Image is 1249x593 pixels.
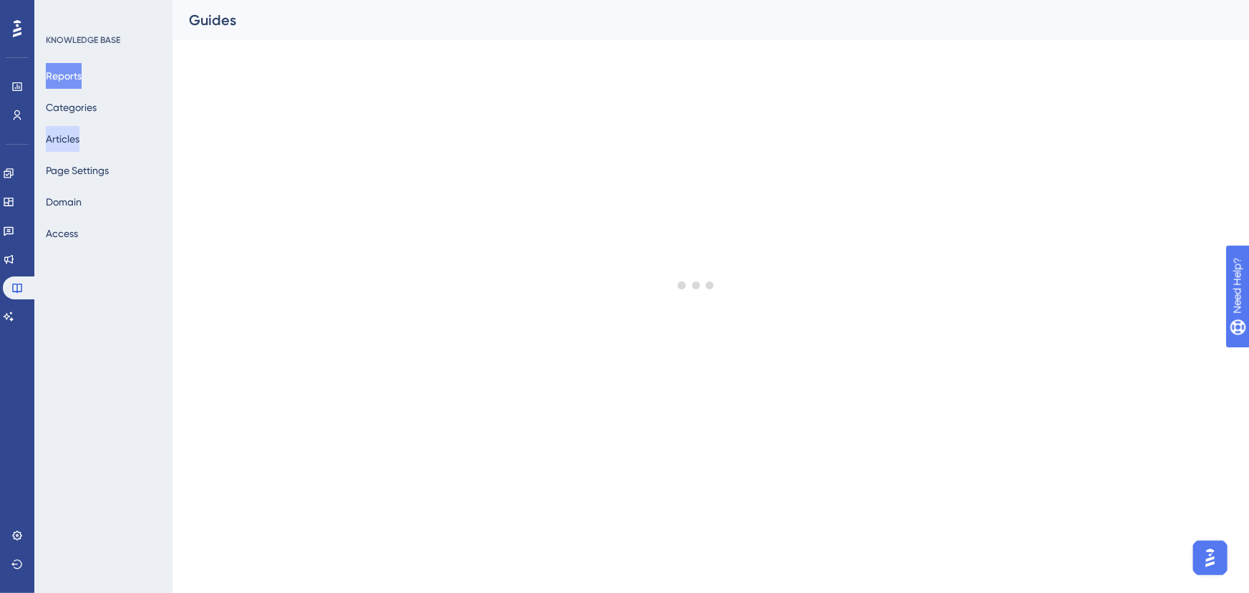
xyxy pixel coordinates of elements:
[1189,536,1232,579] iframe: UserGuiding AI Assistant Launcher
[34,4,89,21] span: Need Help?
[46,189,82,215] button: Domain
[46,126,79,152] button: Articles
[46,63,82,89] button: Reports
[46,158,109,183] button: Page Settings
[46,34,120,46] div: KNOWLEDGE BASE
[189,10,1196,30] div: Guides
[46,221,78,246] button: Access
[46,95,97,120] button: Categories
